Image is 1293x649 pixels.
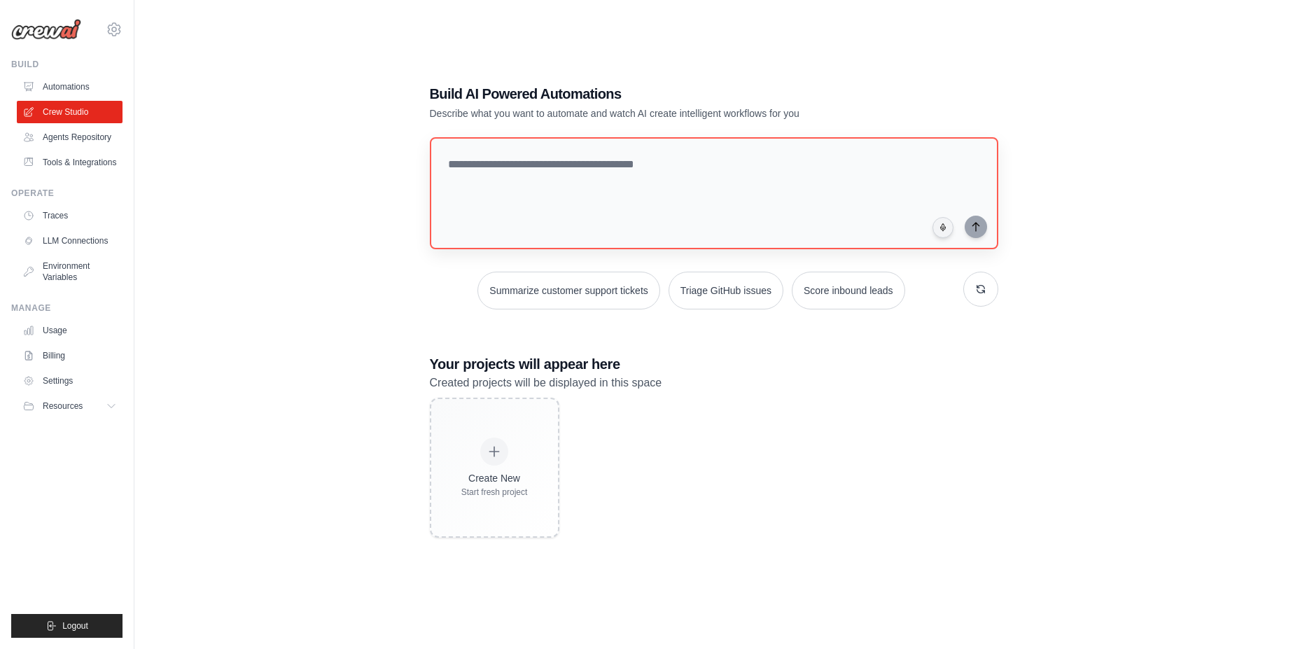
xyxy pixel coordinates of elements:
[430,106,900,120] p: Describe what you want to automate and watch AI create intelligent workflows for you
[11,302,123,314] div: Manage
[932,217,953,238] button: Click to speak your automation idea
[792,272,905,309] button: Score inbound leads
[62,620,88,631] span: Logout
[963,272,998,307] button: Get new suggestions
[17,204,123,227] a: Traces
[461,471,528,485] div: Create New
[17,230,123,252] a: LLM Connections
[17,395,123,417] button: Resources
[17,101,123,123] a: Crew Studio
[17,370,123,392] a: Settings
[43,400,83,412] span: Resources
[669,272,783,309] button: Triage GitHub issues
[17,76,123,98] a: Automations
[17,344,123,367] a: Billing
[477,272,659,309] button: Summarize customer support tickets
[430,84,900,104] h1: Build AI Powered Automations
[11,19,81,40] img: Logo
[430,354,998,374] h3: Your projects will appear here
[17,151,123,174] a: Tools & Integrations
[11,59,123,70] div: Build
[11,188,123,199] div: Operate
[430,374,998,392] p: Created projects will be displayed in this space
[461,487,528,498] div: Start fresh project
[17,319,123,342] a: Usage
[17,126,123,148] a: Agents Repository
[11,614,123,638] button: Logout
[17,255,123,288] a: Environment Variables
